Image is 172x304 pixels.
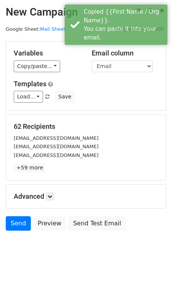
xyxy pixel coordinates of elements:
a: Templates [14,80,46,88]
a: Send [6,216,31,231]
button: Save [55,91,75,103]
a: Preview [33,216,66,231]
a: Send Test Email [68,216,126,231]
h5: Email column [92,49,158,57]
small: [EMAIL_ADDRESS][DOMAIN_NAME] [14,144,99,149]
small: [EMAIL_ADDRESS][DOMAIN_NAME] [14,152,99,158]
a: Load... [14,91,43,103]
a: Copy/paste... [14,60,60,72]
h5: Advanced [14,192,158,201]
h2: New Campaign [6,6,166,19]
h5: Variables [14,49,80,57]
small: [EMAIL_ADDRESS][DOMAIN_NAME] [14,135,99,141]
h5: 62 Recipients [14,122,158,131]
a: Mail Sheet [40,26,65,32]
small: Google Sheet: [6,26,65,32]
div: Copied {{First Name / Org Name}}. You can paste it into your email. [84,8,164,42]
a: +59 more [14,163,46,173]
